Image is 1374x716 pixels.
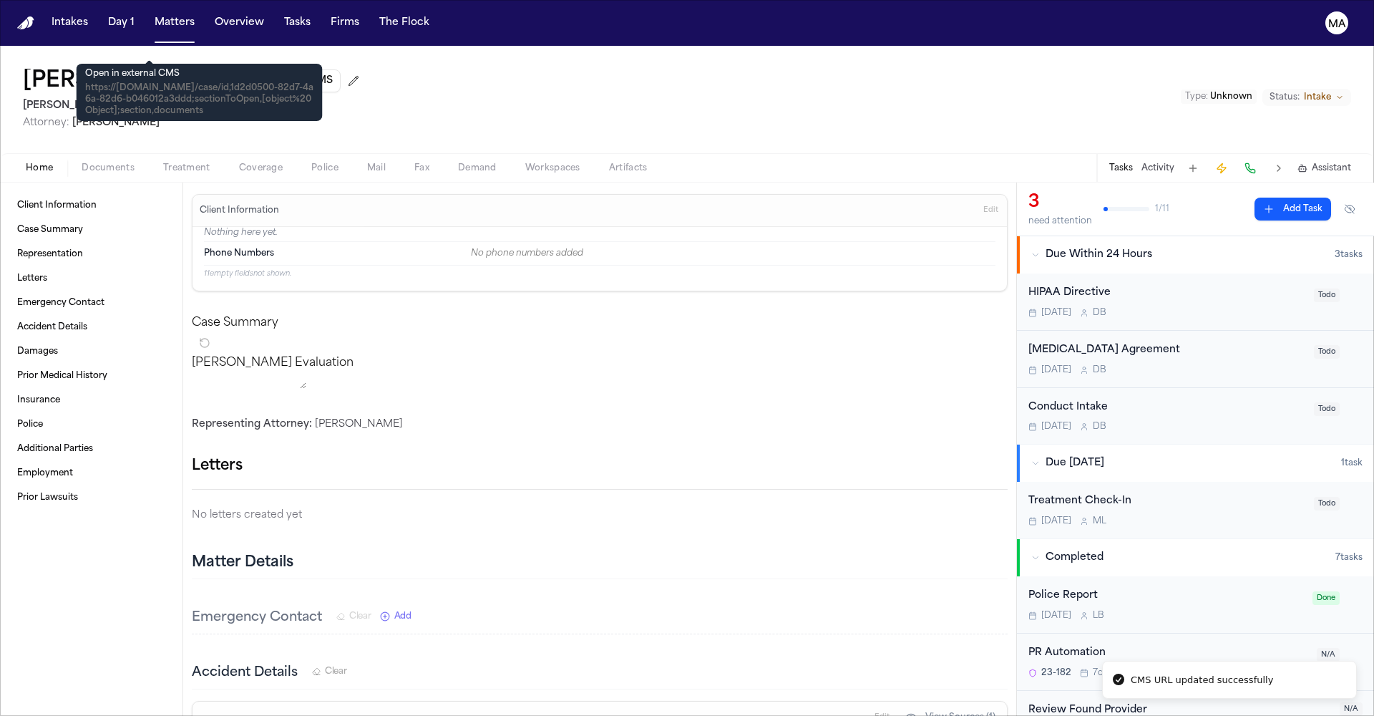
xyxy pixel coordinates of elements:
[1314,345,1340,359] span: Todo
[325,666,347,677] span: Clear
[1254,198,1331,221] button: Add Task
[192,314,1008,332] h2: Case Summary
[1181,89,1257,104] button: Edit Type: Unknown
[1304,92,1331,103] span: Intake
[11,364,171,387] a: Prior Medical History
[1155,203,1169,215] span: 1 / 11
[11,340,171,363] a: Damages
[1341,458,1363,469] span: 1 task
[72,117,160,128] span: [PERSON_NAME]
[1028,493,1305,510] div: Treatment Check-In
[209,10,270,36] button: Overview
[1041,364,1071,376] span: [DATE]
[525,163,580,174] span: Workspaces
[11,462,171,485] a: Employment
[1335,249,1363,261] span: 3 task s
[1028,191,1092,214] div: 3
[85,82,314,117] p: https://[DOMAIN_NAME]/case/id,1d2d0500-82d7-4a6a-82d6-b046012a3ddd;sectionToOpen,[object%20Object...
[1212,158,1232,178] button: Create Immediate Task
[349,611,371,622] span: Clear
[1131,673,1273,687] div: CMS URL updated successfully
[11,316,171,339] a: Accident Details
[1210,92,1252,101] span: Unknown
[11,267,171,290] a: Letters
[1270,92,1300,103] span: Status:
[325,10,365,36] button: Firms
[11,389,171,412] a: Insurance
[17,16,34,30] img: Finch Logo
[1093,516,1106,527] span: M L
[11,413,171,436] a: Police
[204,227,995,241] p: Nothing here yet.
[11,291,171,314] a: Emergency Contact
[1028,645,1308,662] div: PR Automation
[1046,456,1104,470] span: Due [DATE]
[1093,364,1106,376] span: D B
[11,218,171,241] a: Case Summary
[192,455,243,478] h1: Letters
[312,666,347,677] button: Clear Accident Details
[149,10,200,36] button: Matters
[11,194,171,217] a: Client Information
[192,419,312,430] span: Representing Attorney:
[983,205,998,216] span: Edit
[1335,552,1363,563] span: 7 task s
[394,611,411,622] span: Add
[11,486,171,509] a: Prior Lawsuits
[1183,158,1203,178] button: Add Task
[23,117,69,128] span: Attorney:
[17,16,34,30] a: Home
[374,10,435,36] button: The Flock
[1337,198,1363,221] button: Hide completed tasks (⌘⇧H)
[1314,497,1340,511] span: Todo
[278,10,316,36] button: Tasks
[979,199,1003,222] button: Edit
[1093,667,1103,679] span: 7d
[1046,551,1103,565] span: Completed
[380,611,411,622] button: Add New
[1046,248,1152,262] span: Due Within 24 Hours
[192,354,1008,372] p: [PERSON_NAME] Evaluation
[367,163,386,174] span: Mail
[1093,421,1106,432] span: D B
[1017,274,1374,331] div: Open task: HIPAA Directive
[192,663,298,683] h3: Accident Details
[11,243,171,266] a: Representation
[1028,342,1305,359] div: [MEDICAL_DATA] Agreement
[1041,610,1071,621] span: [DATE]
[1017,576,1374,634] div: Open task: Police Report
[1312,163,1351,174] span: Assistant
[1093,610,1104,621] span: L B
[239,163,283,174] span: Coverage
[1109,163,1133,174] button: Tasks
[1017,634,1374,691] div: Open task: PR Automation
[1312,591,1340,605] span: Done
[204,268,995,279] p: 11 empty fields not shown.
[204,248,274,259] span: Phone Numbers
[1340,702,1363,716] span: N/A
[23,69,216,95] h1: [PERSON_NAME]
[26,163,53,174] span: Home
[1297,163,1351,174] button: Assistant
[414,163,429,174] span: Fax
[192,608,322,628] h3: Emergency Contact
[1314,289,1340,302] span: Todo
[458,163,497,174] span: Demand
[85,68,314,79] p: Open in external CMS
[1262,89,1351,106] button: Change status from Intake
[82,163,135,174] span: Documents
[1093,307,1106,319] span: D B
[46,10,94,36] button: Intakes
[1028,400,1305,416] div: Conduct Intake
[1017,445,1374,482] button: Due [DATE]1task
[336,611,371,622] button: Clear Emergency Contact
[102,10,140,36] button: Day 1
[1141,163,1174,174] button: Activity
[23,69,216,95] button: Edit matter name
[1041,307,1071,319] span: [DATE]
[1240,158,1260,178] button: Make a Call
